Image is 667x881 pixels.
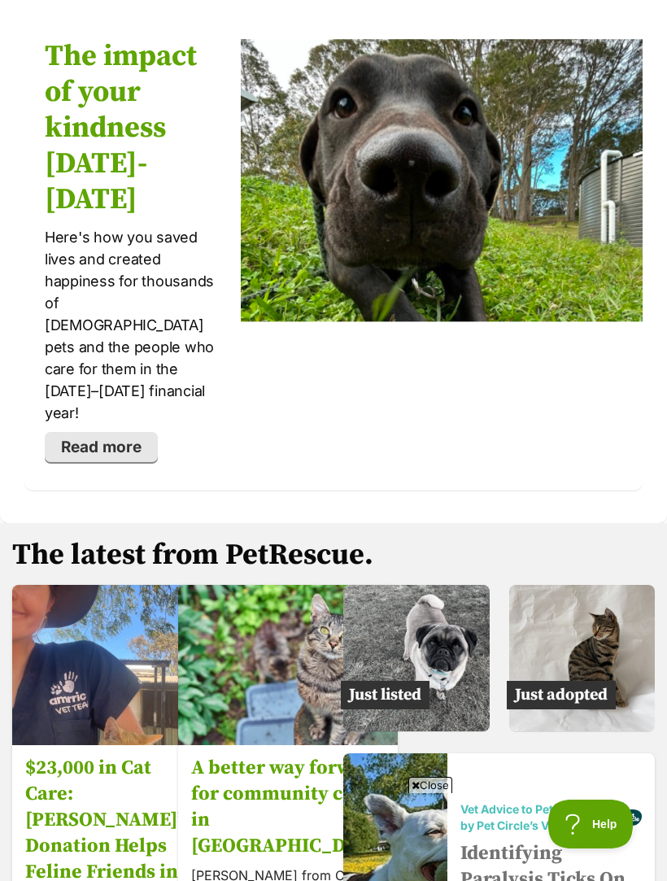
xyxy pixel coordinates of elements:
[343,718,490,735] a: Just listed
[241,19,643,344] img: The impact of your kindness 2024-2025
[12,539,655,572] h2: The latest from PetRescue.
[509,585,656,731] img: Female Domestic Short Hair Cat
[341,681,429,709] span: Just listed
[37,800,630,873] iframe: Advertisement
[45,432,158,463] a: Read more
[12,571,202,761] img: $23,000 in Cat Care: Felpreva’s Donation Helps Feline Friends in NT Communities
[45,226,220,424] p: Here's how you saved lives and created happiness for thousands of [DEMOGRAPHIC_DATA] pets and the...
[178,556,398,775] img: A better way forward for community cats in South Australia
[507,681,616,709] span: Just adopted
[548,800,634,848] iframe: Help Scout Beacon - Open
[408,777,452,793] span: Close
[45,39,220,218] h2: The impact of your kindness [DATE]-[DATE]
[191,756,385,860] h3: A better way forward for community cats in [GEOGRAPHIC_DATA]
[343,585,490,731] img: Medium Male Pug Mix Dog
